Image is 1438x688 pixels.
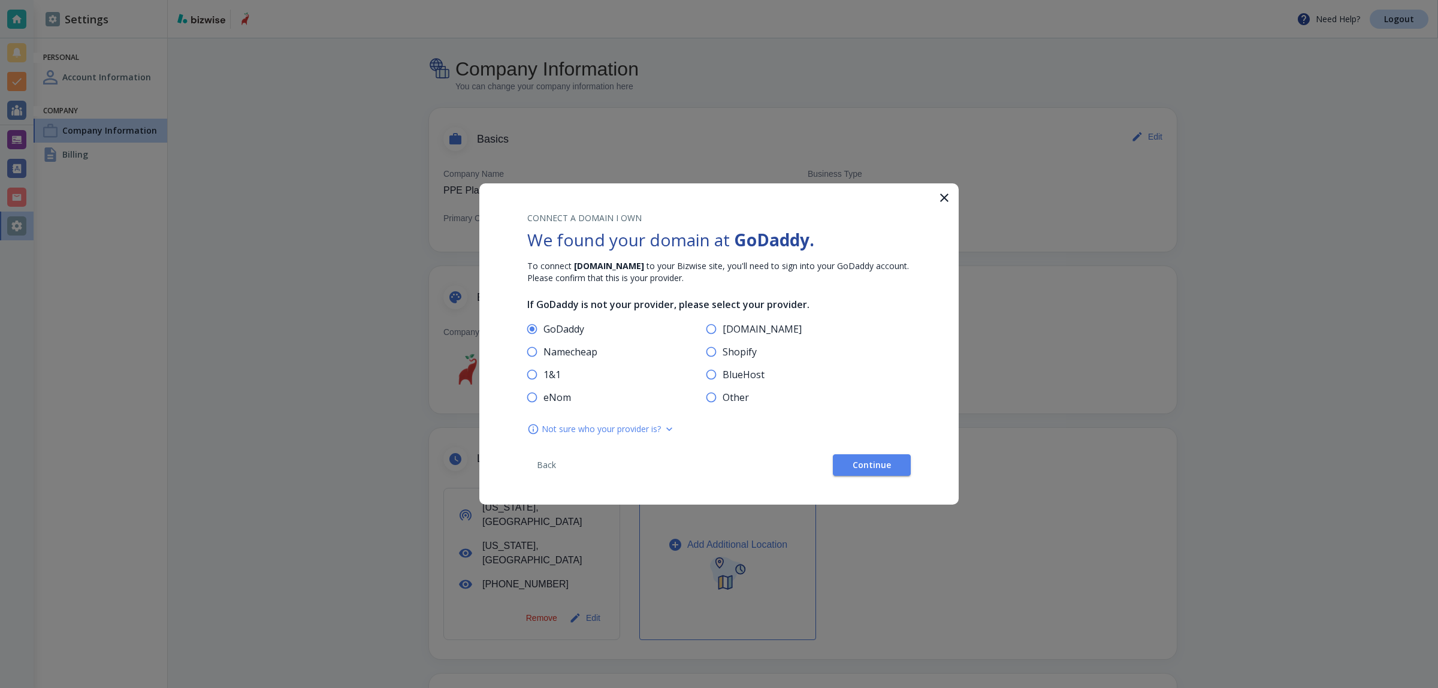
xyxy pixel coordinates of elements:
[853,461,891,469] span: Continue
[543,323,584,335] span: GoDaddy
[527,260,909,283] span: To connect to your Bizwise site, you'll need to sign into your GoDaddy account. Please confirm th...
[723,323,802,335] span: [DOMAIN_NAME]
[527,298,911,310] h6: If GoDaddy is not your provider, please select your provider.
[723,369,765,381] span: BlueHost
[527,229,911,251] h1: We found your domain at
[527,457,566,473] button: Back
[527,212,642,224] span: CONNECT A DOMAIN I OWN
[532,461,561,469] span: Back
[723,391,749,403] span: Other
[833,454,911,476] button: Continue
[574,260,644,271] strong: [DOMAIN_NAME]
[542,423,661,435] span: Not sure who your provider is?
[543,391,571,403] span: eNom
[543,346,597,358] span: Namecheap
[723,346,757,358] span: Shopify
[734,228,814,251] strong: GoDaddy .
[527,423,911,435] div: Not sure who your provider is?
[543,369,561,381] span: 1&1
